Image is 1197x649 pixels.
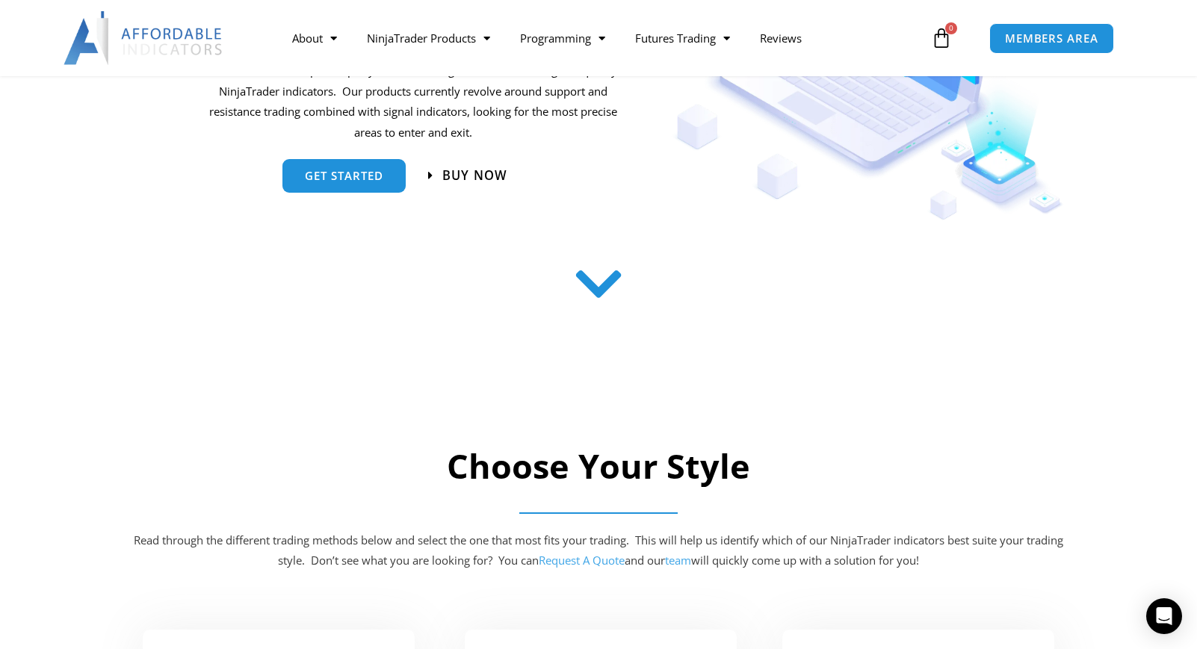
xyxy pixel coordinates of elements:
[505,21,620,55] a: Programming
[132,444,1065,488] h2: Choose Your Style
[64,11,224,65] img: LogoAI | Affordable Indicators – NinjaTrader
[277,21,352,55] a: About
[665,553,691,568] a: team
[132,530,1065,572] p: Read through the different trading methods below and select the one that most fits your trading. ...
[206,60,619,143] p: We aim to be the top third party vendor serving traders with the highest quality NinjaTrader indi...
[620,21,745,55] a: Futures Trading
[909,16,974,60] a: 0
[277,21,927,55] nav: Menu
[989,23,1114,54] a: MEMBERS AREA
[428,169,507,181] a: Buy now
[745,21,817,55] a: Reviews
[442,169,507,181] span: Buy now
[1146,598,1182,634] div: Open Intercom Messenger
[539,553,625,568] a: Request A Quote
[282,159,406,193] a: get started
[1005,33,1098,44] span: MEMBERS AREA
[352,21,505,55] a: NinjaTrader Products
[945,22,957,34] span: 0
[305,170,383,181] span: get started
